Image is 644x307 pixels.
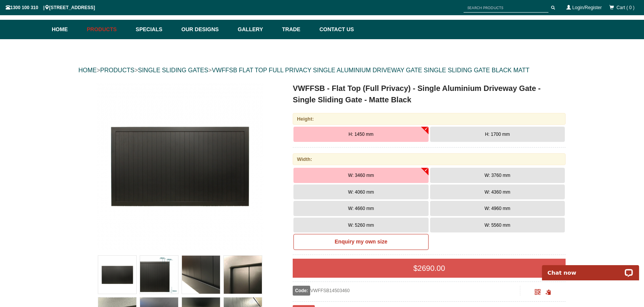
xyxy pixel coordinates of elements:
[293,185,428,200] button: W: 4060 mm
[293,83,566,105] h1: VWFFSB - Flat Top (Full Privacy) - Single Aluminium Driveway Gate - Single Sliding Gate - Matte B...
[224,256,262,294] img: VWFFSB - Flat Top (Full Privacy) - Single Aluminium Driveway Gate - Single Sliding Gate - Matte B...
[293,113,566,125] div: Height:
[418,264,445,272] span: 2690.00
[430,185,565,200] button: W: 4360 mm
[293,153,566,165] div: Width:
[293,201,428,216] button: W: 4660 mm
[79,83,281,250] a: VWFFSB - Flat Top (Full Privacy) - Single Aluminium Driveway Gate - Single Sliding Gate - Matte B...
[464,3,548,13] input: SEARCH PRODUCTS
[485,206,510,211] span: W: 4960 mm
[100,67,134,73] a: PRODUCTS
[335,239,387,245] b: Enquiry my own size
[140,256,178,294] img: VWFFSB - Flat Top (Full Privacy) - Single Aluminium Driveway Gate - Single Sliding Gate - Matte B...
[430,127,565,142] button: H: 1700 mm
[293,168,428,183] button: W: 3460 mm
[138,67,208,73] a: SINGLE SLIDING GATES
[293,218,428,233] button: W: 5260 mm
[78,58,566,83] div: > > >
[617,5,634,10] span: Cart ( 0 )
[545,290,551,295] span: Click to copy the URL
[430,168,565,183] button: W: 3760 mm
[293,286,310,296] span: Code:
[485,223,510,228] span: W: 5560 mm
[430,218,565,233] button: W: 5560 mm
[182,256,220,294] img: VWFFSB - Flat Top (Full Privacy) - Single Aluminium Driveway Gate - Single Sliding Gate - Matte B...
[132,20,178,39] a: Specials
[348,223,374,228] span: W: 5260 mm
[572,5,602,10] a: Login/Register
[537,256,644,280] iframe: LiveChat chat widget
[293,127,428,142] button: H: 1450 mm
[485,132,510,137] span: H: 1700 mm
[178,20,234,39] a: Our Designs
[348,189,374,195] span: W: 4060 mm
[348,206,374,211] span: W: 4660 mm
[96,83,264,250] img: VWFFSB - Flat Top (Full Privacy) - Single Aluminium Driveway Gate - Single Sliding Gate - Matte B...
[348,173,374,178] span: W: 3460 mm
[83,20,132,39] a: Products
[430,201,565,216] button: W: 4960 mm
[6,5,95,10] span: 1300 100 310 | [STREET_ADDRESS]
[78,67,97,73] a: HOME
[349,132,373,137] span: H: 1450 mm
[485,189,510,195] span: W: 4360 mm
[234,20,278,39] a: Gallery
[535,290,540,296] a: Click to enlarge and scan to share.
[485,173,510,178] span: W: 3760 mm
[316,20,354,39] a: Contact Us
[278,20,316,39] a: Trade
[293,286,520,296] div: VWFFSB14503460
[293,259,566,278] div: $
[98,256,136,294] img: VWFFSB - Flat Top (Full Privacy) - Single Aluminium Driveway Gate - Single Sliding Gate - Matte B...
[293,234,428,250] a: Enquiry my own size
[212,67,529,73] a: VWFFSB FLAT TOP FULL PRIVACY SINGLE ALUMINIUM DRIVEWAY GATE SINGLE SLIDING GATE BLACK MATT
[52,20,83,39] a: Home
